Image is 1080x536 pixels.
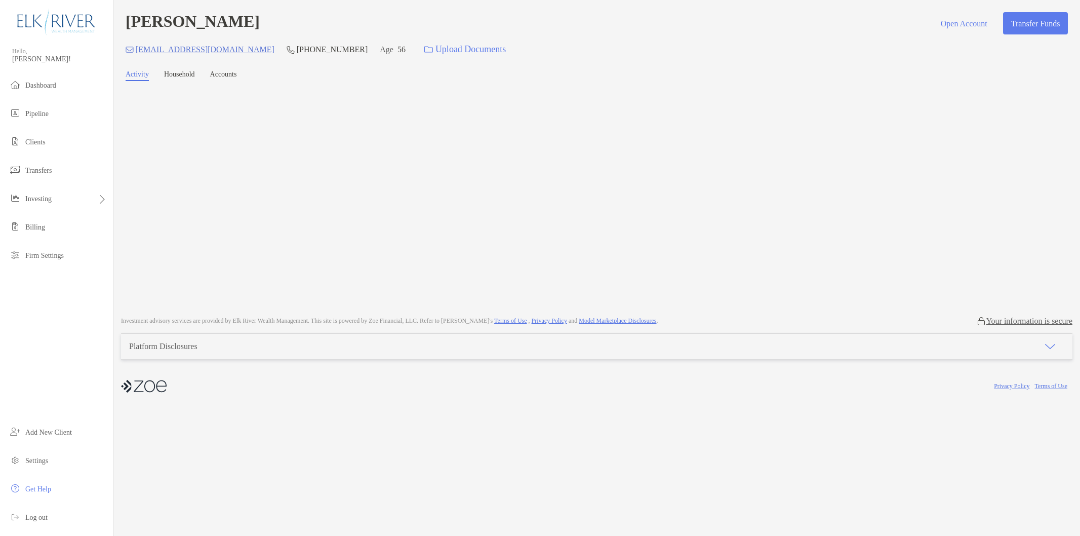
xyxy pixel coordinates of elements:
a: Terms of Use [494,317,527,324]
img: logout icon [9,511,21,523]
img: Email Icon [126,47,134,53]
a: Activity [126,70,149,81]
button: Transfer Funds [1003,12,1068,34]
a: Model Marketplace Disclosures [579,317,656,324]
p: 56 [397,43,406,56]
p: [EMAIL_ADDRESS][DOMAIN_NAME] [136,43,274,56]
img: settings icon [9,454,21,466]
span: Settings [25,457,48,465]
p: Investment advisory services are provided by Elk River Wealth Management . This site is powered b... [121,317,658,325]
img: Zoe Logo [12,4,101,41]
button: Open Account [933,12,995,34]
span: [PERSON_NAME]! [12,55,107,63]
span: Pipeline [25,110,49,118]
img: company logo [121,375,167,398]
a: Household [164,70,195,81]
img: add_new_client icon [9,426,21,438]
span: Transfers [25,167,52,174]
a: Accounts [210,70,237,81]
a: Upload Documents [418,39,512,60]
span: Firm Settings [25,252,64,259]
span: Add New Client [25,429,72,436]
a: Privacy Policy [994,382,1029,390]
img: billing icon [9,220,21,233]
img: Phone Icon [287,46,295,54]
img: firm-settings icon [9,249,21,261]
p: Your information is secure [986,316,1072,326]
p: [PHONE_NUMBER] [297,43,368,56]
span: Get Help [25,485,51,493]
span: Clients [25,138,46,146]
span: Dashboard [25,82,56,89]
span: Log out [25,514,48,521]
img: clients icon [9,135,21,147]
span: Billing [25,223,45,231]
img: button icon [424,46,433,53]
span: Investing [25,195,52,203]
div: Platform Disclosures [129,342,197,351]
img: transfers icon [9,164,21,176]
a: Privacy Policy [532,317,567,324]
a: Terms of Use [1035,382,1067,390]
img: dashboard icon [9,79,21,91]
h4: [PERSON_NAME] [126,12,260,34]
img: pipeline icon [9,107,21,119]
p: Age [380,43,393,56]
img: investing icon [9,192,21,204]
img: get-help icon [9,482,21,494]
img: icon arrow [1044,340,1056,353]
